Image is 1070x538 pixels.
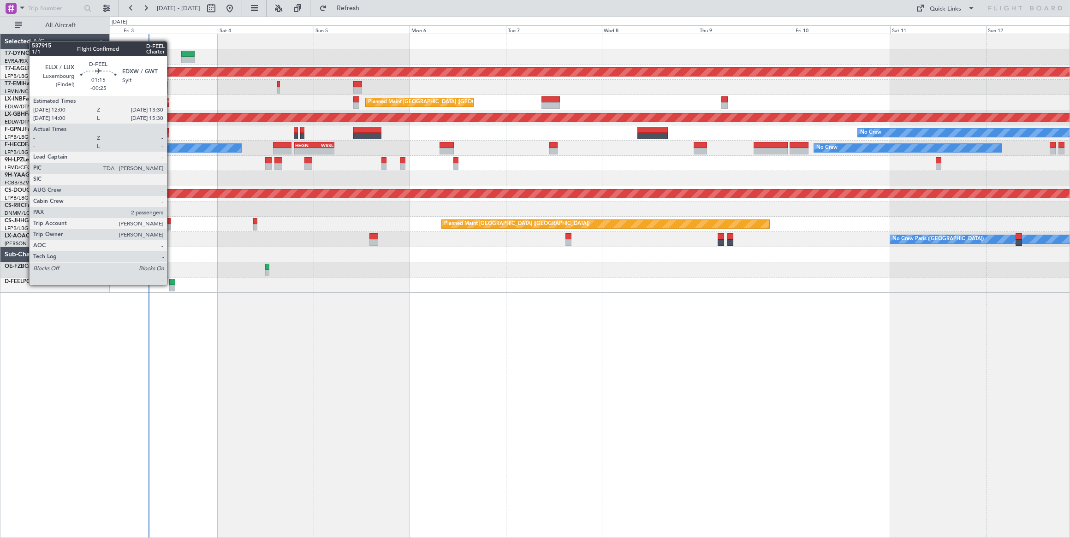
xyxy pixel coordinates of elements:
[28,1,81,15] input: Trip Number
[5,134,29,141] a: LFPB/LBG
[5,81,61,87] a: T7-EMIHawker 900XP
[5,264,24,269] span: OE-FZB
[5,81,23,87] span: T7-EMI
[315,1,370,16] button: Refresh
[5,218,56,224] a: CS-JHHGlobal 6000
[794,25,890,34] div: Fri 10
[5,96,23,102] span: LX-INB
[5,118,32,125] a: EDLW/DTM
[5,51,25,56] span: T7-DYN
[112,18,127,26] div: [DATE]
[602,25,698,34] div: Wed 8
[5,203,24,208] span: CS-RRC
[295,148,315,154] div: -
[5,240,59,247] a: [PERSON_NAME]/QSA
[295,142,315,148] div: HEGN
[860,126,881,140] div: No Crew
[911,1,980,16] button: Quick Links
[5,112,25,117] span: LX-GBH
[5,225,29,232] a: LFPB/LBG
[5,88,32,95] a: LFMN/NCE
[5,149,29,156] a: LFPB/LBG
[218,25,314,34] div: Sat 4
[5,172,25,178] span: 9H-YAA
[368,95,513,109] div: Planned Maint [GEOGRAPHIC_DATA] ([GEOGRAPHIC_DATA])
[506,25,602,34] div: Tue 7
[5,172,57,178] a: 9H-YAAGlobal 5000
[5,164,31,171] a: LFMD/CEQ
[5,188,58,193] a: CS-DOUGlobal 6500
[5,157,53,163] a: 9H-LPZLegacy 500
[5,157,23,163] span: 9H-LPZ
[122,25,218,34] div: Fri 3
[5,279,36,284] a: D-FEELPC12
[157,4,200,12] span: [DATE] - [DATE]
[314,25,410,34] div: Sun 5
[5,195,29,201] a: LFPB/LBG
[5,73,29,80] a: LFPB/LBG
[5,233,26,239] span: LX-AOA
[410,25,505,34] div: Mon 6
[5,127,24,132] span: F-GPNJ
[104,95,192,109] div: Planned Maint [GEOGRAPHIC_DATA]
[890,25,986,34] div: Sat 11
[5,51,65,56] a: T7-DYNChallenger 604
[892,232,984,246] div: No Crew Paris ([GEOGRAPHIC_DATA])
[5,58,28,65] a: EVRA/RIX
[5,142,25,148] span: F-HECD
[329,5,368,12] span: Refresh
[5,112,50,117] a: LX-GBHFalcon 7X
[5,103,32,110] a: EDLW/DTM
[24,22,97,29] span: All Aircraft
[816,141,838,155] div: No Crew
[10,18,100,33] button: All Aircraft
[5,264,69,269] a: OE-FZBCitation Mustang
[5,210,33,217] a: DNMM/LOS
[444,217,589,231] div: Planned Maint [GEOGRAPHIC_DATA] ([GEOGRAPHIC_DATA])
[5,66,53,71] a: T7-EAGLFalcon 8X
[930,5,961,14] div: Quick Links
[5,203,59,208] a: CS-RRCFalcon 900LX
[5,142,50,148] a: F-HECDFalcon 7X
[5,218,24,224] span: CS-JHH
[5,188,26,193] span: CS-DOU
[100,141,121,155] div: No Crew
[5,233,71,239] a: LX-AOACitation Mustang
[5,96,77,102] a: LX-INBFalcon 900EX EASy II
[5,179,29,186] a: FCBB/BZV
[315,142,334,148] div: WSSL
[5,127,59,132] a: F-GPNJFalcon 900EX
[315,148,334,154] div: -
[698,25,794,34] div: Thu 9
[5,66,27,71] span: T7-EAGL
[5,279,23,284] span: D-FEEL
